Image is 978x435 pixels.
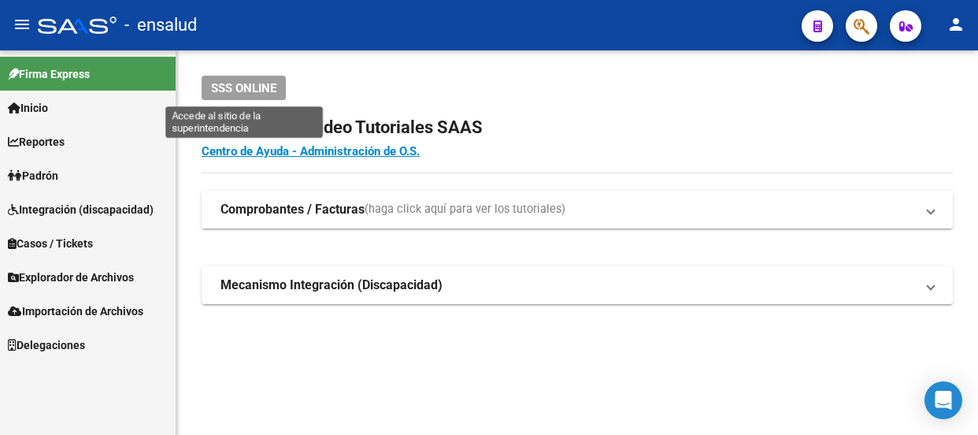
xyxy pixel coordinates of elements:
span: Integración (discapacidad) [8,201,154,218]
span: Firma Express [8,65,90,83]
span: Inicio [8,99,48,117]
span: Importación de Archivos [8,303,143,320]
span: (haga click aquí para ver los tutoriales) [365,201,565,218]
strong: Comprobantes / Facturas [220,201,365,218]
span: Casos / Tickets [8,235,93,252]
mat-icon: menu [13,15,31,34]
span: Explorador de Archivos [8,269,134,286]
h2: Instructivos y Video Tutoriales SAAS [202,113,953,143]
a: Centro de Ayuda - Administración de O.S. [202,144,420,158]
span: - ensalud [124,8,197,43]
span: Reportes [8,133,65,151]
strong: Mecanismo Integración (Discapacidad) [220,277,443,294]
span: SSS ONLINE [211,81,276,95]
span: Delegaciones [8,336,85,354]
span: Padrón [8,167,58,184]
mat-expansion-panel-header: Comprobantes / Facturas(haga click aquí para ver los tutoriales) [202,191,953,229]
mat-icon: person [947,15,965,34]
button: SSS ONLINE [202,76,286,100]
mat-expansion-panel-header: Mecanismo Integración (Discapacidad) [202,266,953,304]
div: Open Intercom Messenger [924,381,962,419]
